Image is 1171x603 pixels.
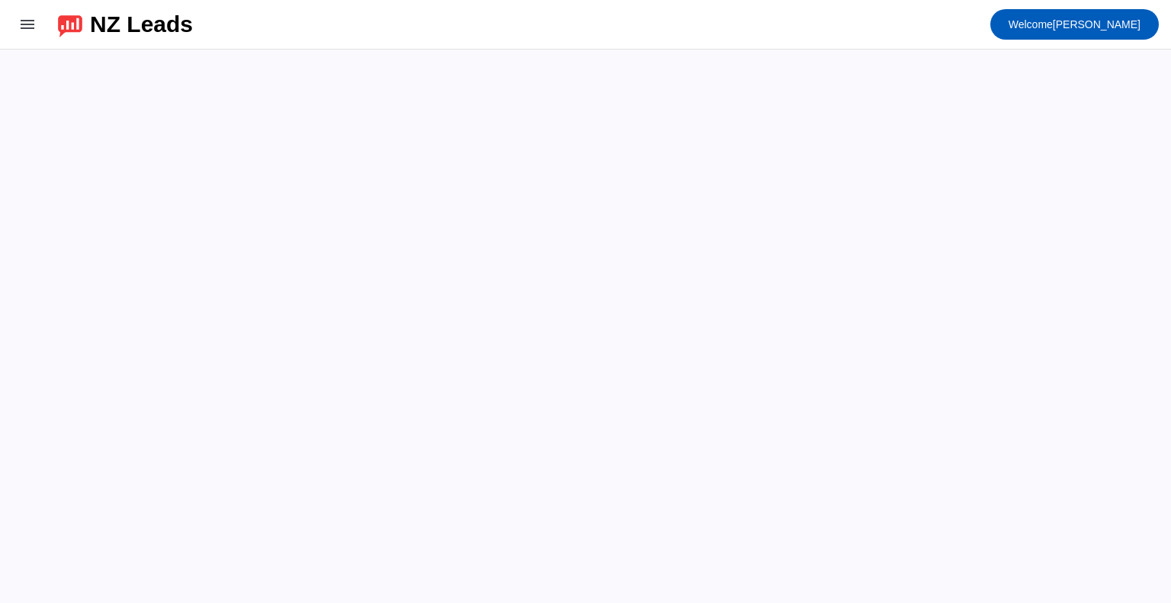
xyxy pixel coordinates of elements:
img: logo [58,11,82,37]
button: Welcome[PERSON_NAME] [990,9,1159,40]
span: [PERSON_NAME] [1009,14,1141,35]
span: Welcome [1009,18,1053,30]
div: NZ Leads [90,14,193,35]
mat-icon: menu [18,15,37,34]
